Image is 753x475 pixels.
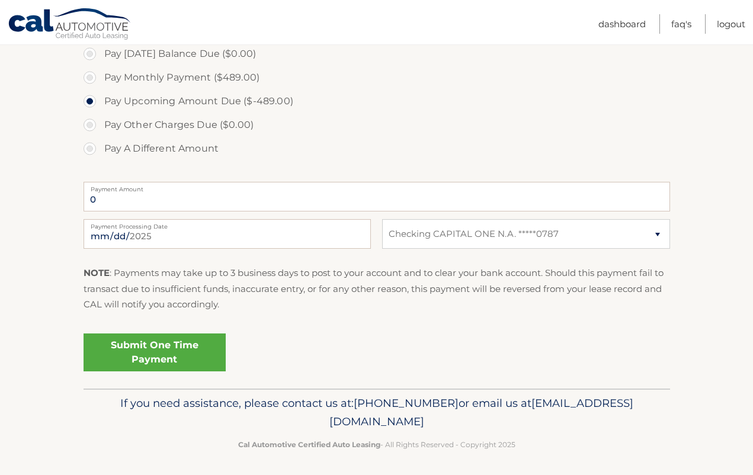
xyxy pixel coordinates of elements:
a: FAQ's [671,14,691,34]
a: Dashboard [598,14,646,34]
label: Pay Other Charges Due ($0.00) [84,113,670,137]
span: [PHONE_NUMBER] [354,396,459,410]
p: - All Rights Reserved - Copyright 2025 [91,438,662,451]
a: Cal Automotive [8,8,132,42]
p: If you need assistance, please contact us at: or email us at [91,394,662,432]
input: Payment Date [84,219,371,249]
a: Logout [717,14,745,34]
label: Pay [DATE] Balance Due ($0.00) [84,42,670,66]
label: Pay Upcoming Amount Due ($-489.00) [84,89,670,113]
strong: NOTE [84,267,110,278]
label: Pay Monthly Payment ($489.00) [84,66,670,89]
a: Submit One Time Payment [84,333,226,371]
input: Payment Amount [84,182,670,211]
p: : Payments may take up to 3 business days to post to your account and to clear your bank account.... [84,265,670,312]
label: Payment Amount [84,182,670,191]
strong: Cal Automotive Certified Auto Leasing [238,440,380,449]
label: Pay A Different Amount [84,137,670,161]
label: Payment Processing Date [84,219,371,229]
